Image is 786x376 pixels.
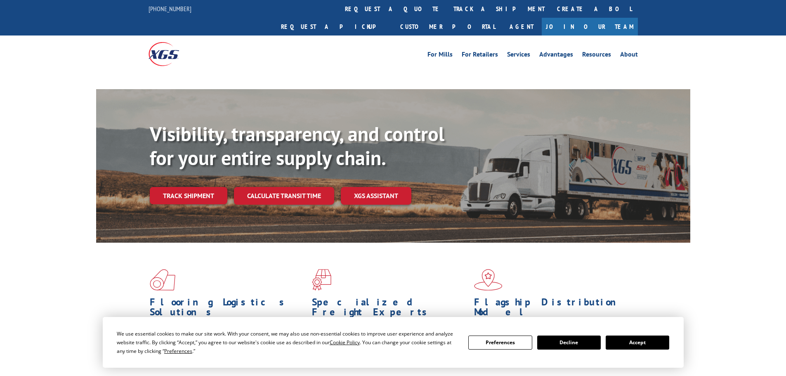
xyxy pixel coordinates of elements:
[537,336,601,350] button: Decline
[150,187,227,204] a: Track shipment
[150,269,175,291] img: xgs-icon-total-supply-chain-intelligence-red
[582,51,611,60] a: Resources
[103,317,684,368] div: Cookie Consent Prompt
[330,339,360,346] span: Cookie Policy
[606,336,669,350] button: Accept
[507,51,530,60] a: Services
[150,297,306,321] h1: Flooring Logistics Solutions
[150,121,444,170] b: Visibility, transparency, and control for your entire supply chain.
[427,51,453,60] a: For Mills
[542,18,638,35] a: Join Our Team
[468,336,532,350] button: Preferences
[149,5,191,13] a: [PHONE_NUMBER]
[539,51,573,60] a: Advantages
[117,329,458,355] div: We use essential cookies to make our site work. With your consent, we may also use non-essential ...
[234,187,334,205] a: Calculate transit time
[341,187,411,205] a: XGS ASSISTANT
[312,297,468,321] h1: Specialized Freight Experts
[474,297,630,321] h1: Flagship Distribution Model
[275,18,394,35] a: Request a pickup
[164,348,192,355] span: Preferences
[312,269,331,291] img: xgs-icon-focused-on-flooring-red
[620,51,638,60] a: About
[394,18,501,35] a: Customer Portal
[462,51,498,60] a: For Retailers
[501,18,542,35] a: Agent
[474,269,503,291] img: xgs-icon-flagship-distribution-model-red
